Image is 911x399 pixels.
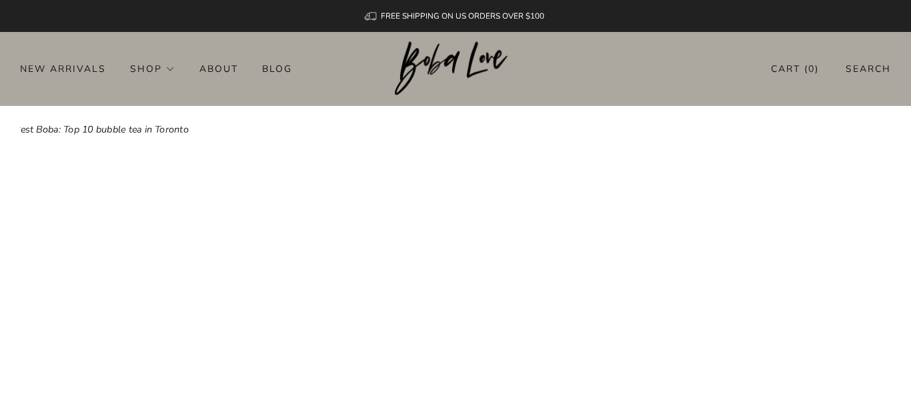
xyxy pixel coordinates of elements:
[395,41,517,96] img: Boba Love
[381,11,544,21] span: FREE SHIPPING ON US ORDERS OVER $100
[846,58,891,80] a: Search
[771,58,819,80] a: Cart
[808,63,815,75] items-count: 0
[262,58,292,79] a: Blog
[130,58,175,79] a: Shop
[20,58,106,79] a: New Arrivals
[395,41,517,97] a: Boba Love
[199,58,238,79] a: About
